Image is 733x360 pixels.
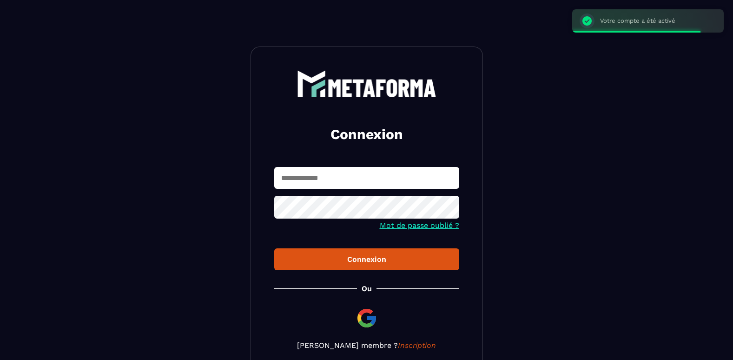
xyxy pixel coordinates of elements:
a: logo [274,70,459,97]
h2: Connexion [285,125,448,144]
img: logo [297,70,436,97]
p: Ou [362,284,372,293]
a: Inscription [398,341,436,350]
a: Mot de passe oublié ? [380,221,459,230]
img: google [356,307,378,329]
div: Connexion [282,255,452,264]
button: Connexion [274,248,459,270]
p: [PERSON_NAME] membre ? [274,341,459,350]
